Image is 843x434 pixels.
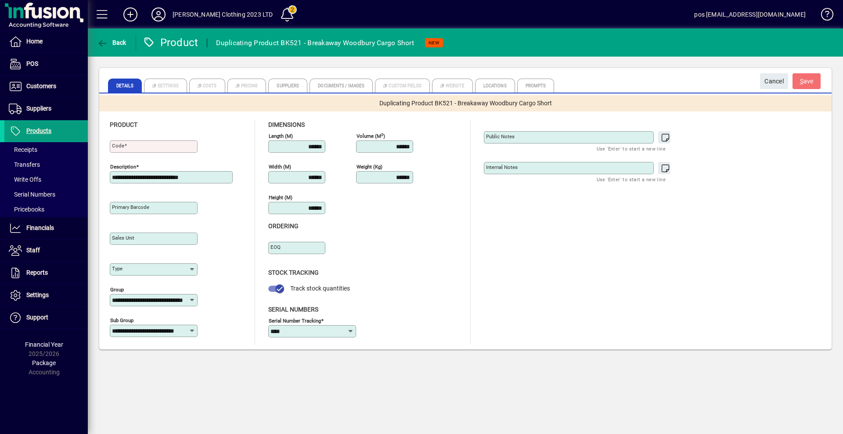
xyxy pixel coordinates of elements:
a: Serial Numbers [4,187,88,202]
a: Home [4,31,88,53]
span: Receipts [9,146,37,153]
mat-label: Sub group [110,317,133,323]
mat-label: Sales unit [112,235,134,241]
mat-label: Group [110,287,124,293]
span: Serial Numbers [268,306,318,313]
span: ave [800,74,814,89]
span: Staff [26,247,40,254]
a: Receipts [4,142,88,157]
mat-label: Type [112,265,122,272]
span: Products [26,127,51,134]
div: Duplicating Product BK521 - Breakaway Woodbury Cargo Short [216,36,414,50]
span: Product [110,121,137,128]
span: POS [26,60,38,67]
mat-label: Code [112,143,124,149]
span: Customers [26,82,56,90]
button: Add [116,7,144,22]
a: Transfers [4,157,88,172]
div: [PERSON_NAME] Clothing 2023 LTD [173,7,273,22]
span: Write Offs [9,176,41,183]
a: Reports [4,262,88,284]
mat-label: Height (m) [269,194,292,201]
span: Pricebooks [9,206,44,213]
mat-hint: Use 'Enter' to start a new line [597,143,666,154]
span: Duplicating Product BK521 - Breakaway Woodbury Cargo Short [379,99,552,108]
a: Pricebooks [4,202,88,217]
sup: 3 [381,132,383,136]
span: Settings [26,291,49,298]
span: Suppliers [26,105,51,112]
a: Support [4,307,88,329]
mat-label: EOQ [270,244,281,250]
mat-label: Serial Number tracking [269,317,321,323]
a: Suppliers [4,98,88,120]
span: Financial Year [25,341,63,348]
span: Ordering [268,222,299,230]
mat-label: Weight (Kg) [357,164,382,170]
span: Package [32,359,56,366]
a: Settings [4,284,88,306]
button: Back [95,35,129,50]
mat-label: Description [110,164,136,170]
span: Transfers [9,161,40,168]
span: S [800,78,803,85]
mat-label: Length (m) [269,133,293,139]
span: Dimensions [268,121,305,128]
span: Financials [26,224,54,231]
span: NEW [429,40,440,46]
span: Stock Tracking [268,269,319,276]
a: Knowledge Base [814,2,832,30]
button: Cancel [760,73,788,89]
div: Product [143,36,198,50]
span: Reports [26,269,48,276]
a: Customers [4,75,88,97]
mat-hint: Use 'Enter' to start a new line [597,174,666,184]
a: Write Offs [4,172,88,187]
mat-label: Public Notes [486,133,515,140]
span: Home [26,38,43,45]
mat-label: Width (m) [269,164,291,170]
a: Financials [4,217,88,239]
span: Support [26,314,48,321]
button: Save [793,73,821,89]
mat-label: Volume (m ) [357,133,385,139]
a: POS [4,53,88,75]
mat-label: Primary barcode [112,204,149,210]
a: Staff [4,240,88,262]
mat-label: Internal Notes [486,164,518,170]
span: Serial Numbers [9,191,55,198]
span: Cancel [764,74,784,89]
span: Track stock quantities [290,285,350,292]
div: pos [EMAIL_ADDRESS][DOMAIN_NAME] [694,7,806,22]
button: Profile [144,7,173,22]
span: Back [97,39,126,46]
app-page-header-button: Back [88,35,136,50]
